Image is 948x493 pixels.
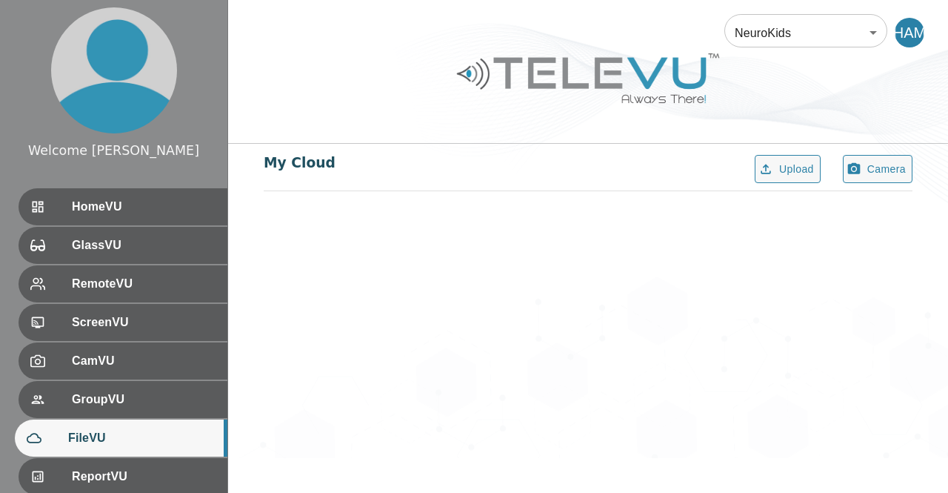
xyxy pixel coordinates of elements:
div: ScreenVU [19,304,227,341]
div: FileVU [15,420,227,457]
div: CamVU [19,343,227,380]
span: ScreenVU [72,314,216,331]
span: RemoteVU [72,275,216,293]
span: HomeVU [72,198,216,216]
img: profile.png [51,7,177,133]
span: FileVU [68,429,216,447]
img: Logo [455,47,721,109]
span: GroupVU [72,391,216,408]
span: GlassVU [72,236,216,254]
div: NeuroKids [724,12,887,53]
div: HAM [895,18,924,47]
div: RemoteVU [19,265,227,302]
div: GroupVU [19,381,227,418]
button: Upload [755,155,821,184]
div: HomeVU [19,188,227,225]
button: Camera [843,155,912,184]
div: My Cloud [264,153,336,173]
span: CamVU [72,352,216,370]
div: GlassVU [19,227,227,264]
div: Welcome [PERSON_NAME] [28,141,199,160]
span: ReportVU [72,468,216,486]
